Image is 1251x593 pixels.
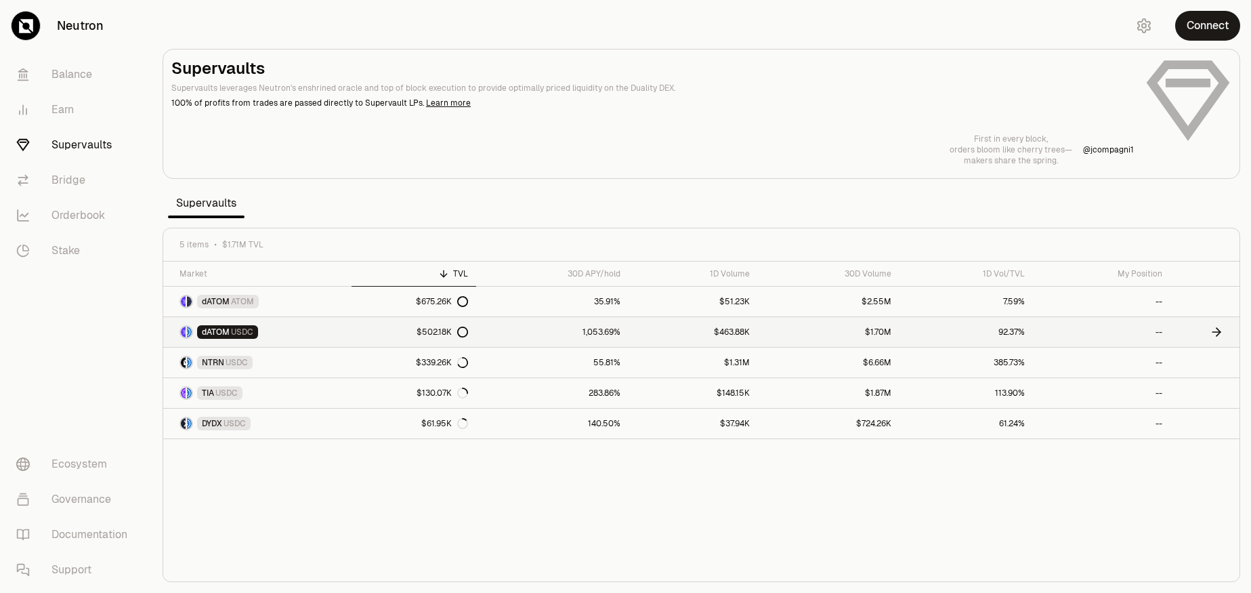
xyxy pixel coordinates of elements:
[231,327,253,338] span: USDC
[476,348,629,377] a: 55.81%
[187,357,192,368] img: USDC Logo
[352,348,476,377] a: $339.26K
[215,388,238,398] span: USDC
[202,327,230,338] span: dATOM
[5,233,146,268] a: Stake
[163,317,352,347] a: dATOM LogoUSDC LogodATOMUSDC
[417,327,468,338] div: $502.18K
[629,378,758,408] a: $148.15K
[187,296,192,307] img: ATOM Logo
[171,82,1134,94] p: Supervaults leverages Neutron's enshrined oracle and top of block execution to provide optimally ...
[202,418,222,429] span: DYDX
[5,517,146,552] a: Documentation
[5,92,146,127] a: Earn
[899,287,1032,316] a: 7.59%
[629,287,758,316] a: $51.23K
[426,98,471,108] a: Learn more
[950,155,1072,166] p: makers share the spring.
[222,239,263,250] span: $1.71M TVL
[168,190,245,217] span: Supervaults
[5,198,146,233] a: Orderbook
[171,58,1134,79] h2: Supervaults
[1175,11,1240,41] button: Connect
[416,296,468,307] div: $675.26K
[758,409,899,438] a: $724.26K
[179,239,209,250] span: 5 items
[352,317,476,347] a: $502.18K
[5,552,146,588] a: Support
[629,348,758,377] a: $1.31M
[758,287,899,316] a: $2.55M
[360,268,468,279] div: TVL
[950,144,1072,155] p: orders bloom like cherry trees—
[163,378,352,408] a: TIA LogoUSDC LogoTIAUSDC
[899,348,1032,377] a: 385.73%
[899,378,1032,408] a: 113.90%
[202,388,214,398] span: TIA
[187,418,192,429] img: USDC Logo
[5,163,146,198] a: Bridge
[899,317,1032,347] a: 92.37%
[5,447,146,482] a: Ecosystem
[899,409,1032,438] a: 61.24%
[181,296,186,307] img: dATOM Logo
[417,388,468,398] div: $130.07K
[1083,144,1134,155] p: @ jcompagni1
[226,357,248,368] span: USDC
[202,357,224,368] span: NTRN
[484,268,620,279] div: 30D APY/hold
[421,418,468,429] div: $61.95K
[758,317,899,347] a: $1.70M
[163,348,352,377] a: NTRN LogoUSDC LogoNTRNUSDC
[1033,287,1171,316] a: --
[163,287,352,316] a: dATOM LogoATOM LogodATOMATOM
[352,287,476,316] a: $675.26K
[1033,348,1171,377] a: --
[758,348,899,377] a: $6.66M
[476,287,629,316] a: 35.91%
[629,409,758,438] a: $37.94K
[476,317,629,347] a: 1,053.69%
[181,327,186,338] img: dATOM Logo
[352,409,476,438] a: $61.95K
[5,57,146,92] a: Balance
[950,134,1072,166] a: First in every block,orders bloom like cherry trees—makers share the spring.
[181,388,186,398] img: TIA Logo
[224,418,246,429] span: USDC
[950,134,1072,144] p: First in every block,
[171,97,1134,109] p: 100% of profits from trades are passed directly to Supervault LPs.
[637,268,750,279] div: 1D Volume
[231,296,254,307] span: ATOM
[5,482,146,517] a: Governance
[629,317,758,347] a: $463.88K
[1033,409,1171,438] a: --
[5,127,146,163] a: Supervaults
[179,268,343,279] div: Market
[1083,144,1134,155] a: @jcompagni1
[1041,268,1163,279] div: My Position
[1033,378,1171,408] a: --
[758,378,899,408] a: $1.87M
[187,388,192,398] img: USDC Logo
[352,378,476,408] a: $130.07K
[476,409,629,438] a: 140.50%
[766,268,891,279] div: 30D Volume
[181,418,186,429] img: DYDX Logo
[416,357,468,368] div: $339.26K
[181,357,186,368] img: NTRN Logo
[908,268,1024,279] div: 1D Vol/TVL
[1033,317,1171,347] a: --
[187,327,192,338] img: USDC Logo
[202,296,230,307] span: dATOM
[163,409,352,438] a: DYDX LogoUSDC LogoDYDXUSDC
[476,378,629,408] a: 283.86%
